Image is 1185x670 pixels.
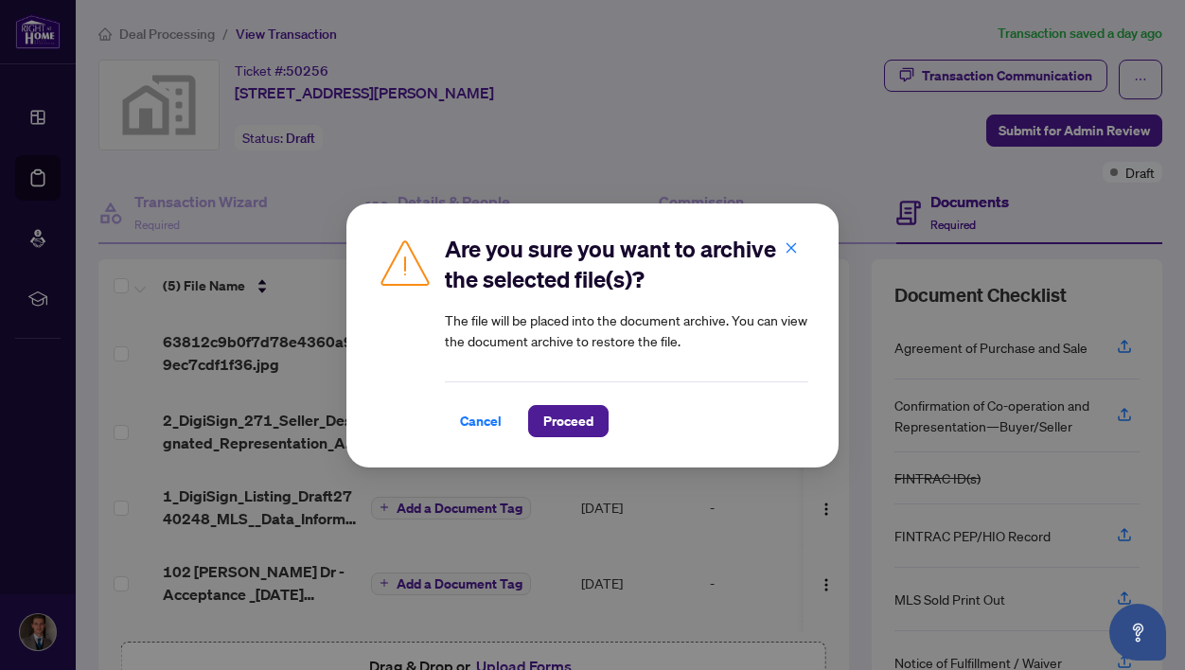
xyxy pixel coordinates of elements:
[1109,604,1166,661] button: Open asap
[445,234,808,294] h2: Are you sure you want to archive the selected file(s)?
[785,240,798,254] span: close
[460,406,502,436] span: Cancel
[445,309,808,351] article: The file will be placed into the document archive. You can view the document archive to restore t...
[377,234,433,291] img: Caution Icon
[528,405,609,437] button: Proceed
[543,406,593,436] span: Proceed
[445,405,517,437] button: Cancel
